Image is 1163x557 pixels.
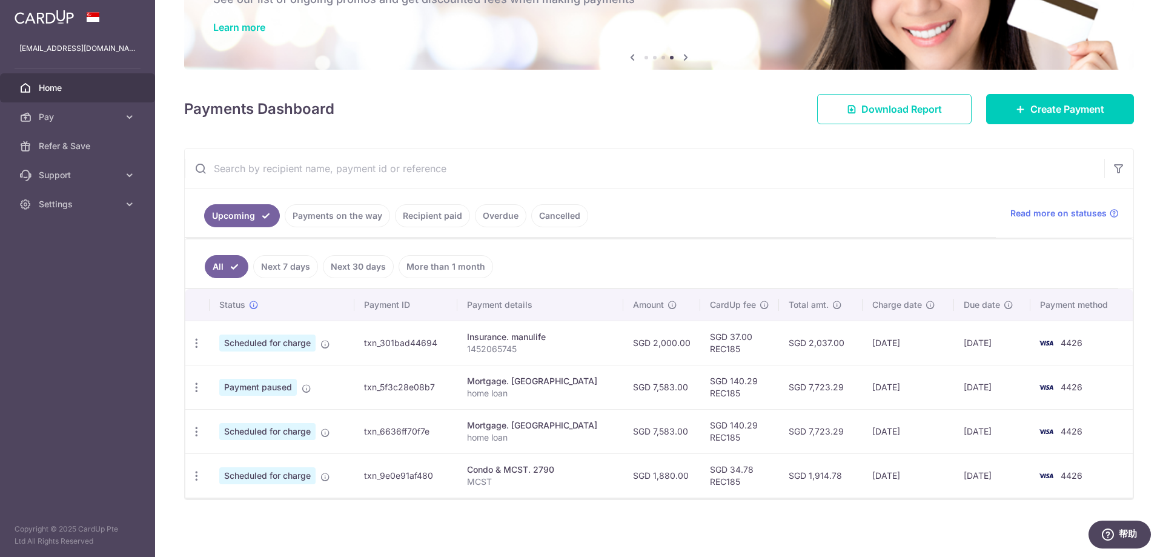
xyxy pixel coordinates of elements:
[623,409,700,453] td: SGD 7,583.00
[184,98,334,120] h4: Payments Dashboard
[457,289,623,321] th: Payment details
[467,432,614,444] p: home loan
[39,169,119,181] span: Support
[531,204,588,227] a: Cancelled
[354,321,457,365] td: txn_301bad44694
[323,255,394,278] a: Next 30 days
[354,453,457,498] td: txn_9e0e91af480
[1088,521,1151,551] iframe: 打开一个小组件，您可以在其中找到更多信息
[395,204,470,227] a: Recipient paid
[185,149,1104,188] input: Search by recipient name, payment id or reference
[1010,207,1119,219] a: Read more on statuses
[475,204,526,227] a: Overdue
[39,198,119,210] span: Settings
[1030,289,1133,321] th: Payment method
[1034,424,1058,439] img: Bank Card
[213,21,265,33] a: Learn more
[817,94,972,124] a: Download Report
[700,365,779,409] td: SGD 140.29 REC185
[633,299,664,311] span: Amount
[354,365,457,409] td: txn_5f3c28e08b7
[219,423,316,440] span: Scheduled for charge
[863,453,954,498] td: [DATE]
[863,365,954,409] td: [DATE]
[700,321,779,365] td: SGD 37.00 REC185
[986,94,1134,124] a: Create Payment
[354,409,457,453] td: txn_6636ff70f7e
[219,467,316,484] span: Scheduled for charge
[623,321,700,365] td: SGD 2,000.00
[863,321,954,365] td: [DATE]
[39,82,119,94] span: Home
[700,409,779,453] td: SGD 140.29 REC185
[779,365,863,409] td: SGD 7,723.29
[872,299,922,311] span: Charge date
[623,453,700,498] td: SGD 1,880.00
[1034,336,1058,350] img: Bank Card
[1061,470,1082,481] span: 4426
[204,204,280,227] a: Upcoming
[467,387,614,399] p: home loan
[1061,426,1082,436] span: 4426
[39,140,119,152] span: Refer & Save
[19,42,136,55] p: [EMAIL_ADDRESS][DOMAIN_NAME]
[779,409,863,453] td: SGD 7,723.29
[954,321,1031,365] td: [DATE]
[779,453,863,498] td: SGD 1,914.78
[1034,380,1058,395] img: Bank Card
[623,365,700,409] td: SGD 7,583.00
[467,476,614,488] p: MCST
[954,409,1031,453] td: [DATE]
[1030,102,1104,116] span: Create Payment
[253,255,318,278] a: Next 7 days
[1061,338,1082,348] span: 4426
[1034,469,1058,483] img: Bank Card
[467,331,614,343] div: Insurance. manulife
[964,299,1000,311] span: Due date
[779,321,863,365] td: SGD 2,037.00
[863,409,954,453] td: [DATE]
[700,453,779,498] td: SGD 34.78 REC185
[954,453,1031,498] td: [DATE]
[15,10,74,24] img: CardUp
[219,379,297,396] span: Payment paused
[219,299,245,311] span: Status
[219,335,316,352] span: Scheduled for charge
[354,289,457,321] th: Payment ID
[1010,207,1107,219] span: Read more on statuses
[954,365,1031,409] td: [DATE]
[1061,382,1082,392] span: 4426
[39,111,119,123] span: Pay
[399,255,493,278] a: More than 1 month
[467,419,614,432] div: Mortgage. [GEOGRAPHIC_DATA]
[789,299,829,311] span: Total amt.
[710,299,756,311] span: CardUp fee
[861,102,942,116] span: Download Report
[467,343,614,355] p: 1452065745
[205,255,248,278] a: All
[285,204,390,227] a: Payments on the way
[467,375,614,387] div: Mortgage. [GEOGRAPHIC_DATA]
[467,464,614,476] div: Condo & MCST. 2790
